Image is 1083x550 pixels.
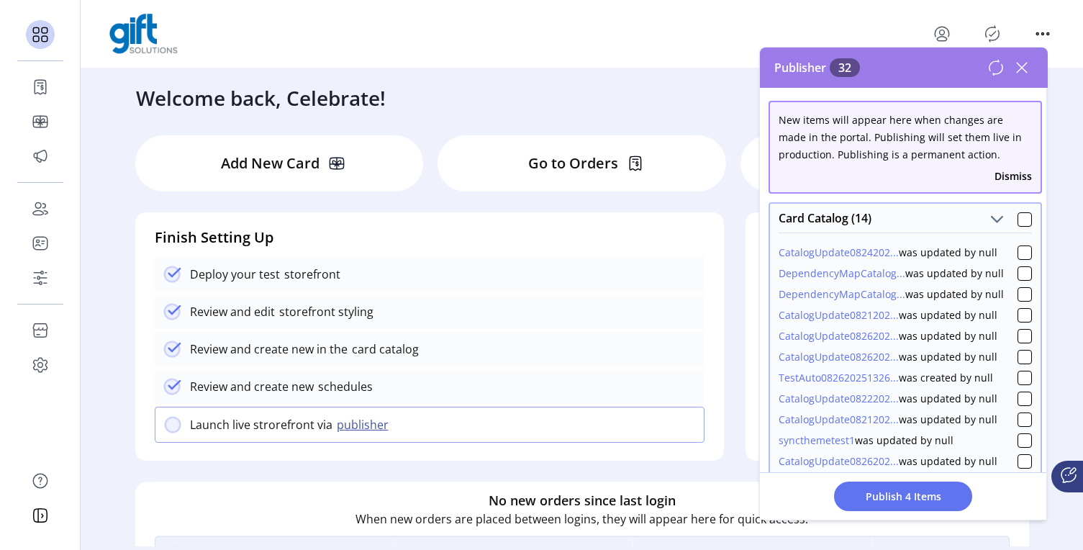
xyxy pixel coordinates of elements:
[280,266,340,283] p: storefront
[136,83,386,113] h3: Welcome back, Celebrate!
[981,22,1004,45] button: Publisher Panel
[779,113,1022,161] span: New items will appear here when changes are made in the portal. Publishing will set them live in ...
[779,370,899,385] button: TestAuto082620251326...
[221,153,320,174] p: Add New Card
[1031,22,1054,45] button: menu
[275,303,373,320] p: storefront styling
[779,245,899,260] button: CatalogUpdate0824202...
[779,212,871,224] span: Card Catalog (14)
[830,58,860,77] span: 32
[779,266,905,281] button: DependencyMapCatalog...
[155,227,704,248] h4: Finish Setting Up
[109,14,178,54] img: logo
[779,266,1004,281] div: was updated by null
[489,491,676,510] h6: No new orders since last login
[779,391,899,406] button: CatalogUpdate0822202...
[994,168,1032,184] button: Dismiss
[779,433,953,448] div: was updated by null
[779,349,899,364] button: CatalogUpdate0826202...
[528,153,618,174] p: Go to Orders
[834,482,972,511] button: Publish 4 Items
[779,287,1004,302] div: was updated by null
[779,328,997,343] div: was updated by null
[190,266,280,283] p: Deploy your test
[779,412,899,427] button: CatalogUpdate0821202...
[779,307,899,323] button: CatalogUpdate0821202...
[987,209,1007,230] button: Card Catalog (14)
[779,307,997,323] div: was updated by null
[779,349,997,364] div: was updated by null
[779,370,993,385] div: was created by null
[332,416,397,433] button: publisher
[355,510,808,528] p: When new orders are placed between logins, they will appear here for quick access.
[779,454,899,469] button: CatalogUpdate0826202...
[190,378,314,395] p: Review and create new
[190,416,332,433] p: Launch live strorefront via
[779,328,899,343] button: CatalogUpdate0826202...
[190,303,275,320] p: Review and edit
[853,489,953,504] span: Publish 4 Items
[779,391,997,406] div: was updated by null
[314,378,373,395] p: schedules
[779,412,997,427] div: was updated by null
[779,454,997,469] div: was updated by null
[779,245,997,260] div: was updated by null
[348,341,419,358] p: card catalog
[779,433,855,448] button: syncthemetest1
[190,341,348,358] p: Review and create new in the
[774,59,860,76] span: Publisher
[779,287,905,302] button: DependencyMapCatalog...
[930,22,953,45] button: menu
